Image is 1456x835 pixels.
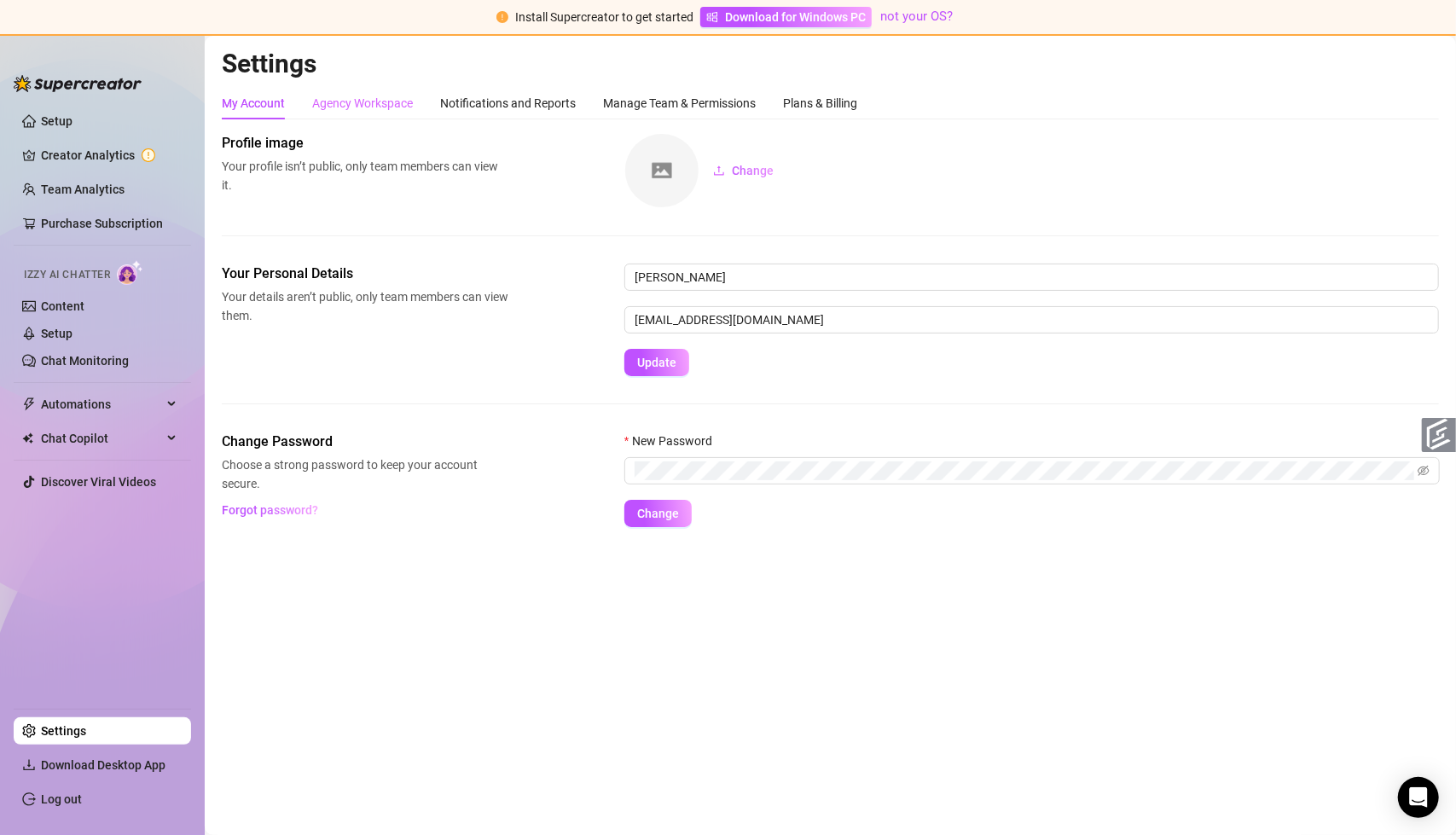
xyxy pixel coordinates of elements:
div: Plans & Billing [783,94,857,113]
div: Manage Team & Permissions [603,94,756,113]
span: Your profile isn’t public, only team members can view it. [222,157,508,194]
a: Setup [41,114,73,128]
img: logo-BBDzfeDw.svg [14,75,142,92]
h2: Settings [222,48,1439,80]
a: Download for Windows PC [700,7,872,27]
img: square-placeholder.png [625,134,699,207]
div: Open Intercom Messenger [1398,777,1439,818]
a: Log out [41,792,82,806]
span: Update [637,356,676,369]
a: Discover Viral Videos [41,475,156,489]
a: Chat Monitoring [41,354,129,368]
button: Update [624,349,689,376]
span: download [22,758,36,772]
label: New Password [624,432,723,450]
span: thunderbolt [22,397,36,411]
img: AI Chatter [117,260,143,285]
a: Settings [41,724,86,738]
div: My Account [222,94,285,113]
button: Change [699,157,787,184]
input: Enter name [624,264,1439,291]
span: Forgot password? [223,503,319,517]
span: Profile image [222,133,508,154]
span: exclamation-circle [496,11,508,23]
span: Download Desktop App [41,758,165,772]
span: eye-invisible [1418,465,1430,477]
div: Notifications and Reports [440,94,576,113]
span: Chat Copilot [41,425,162,452]
span: upload [713,165,725,177]
a: Content [41,299,84,313]
a: not your OS? [880,9,953,24]
span: Download for Windows PC [725,8,866,26]
span: Automations [41,391,162,418]
span: Your Personal Details [222,264,508,284]
span: Change [637,507,679,520]
span: Izzy AI Chatter [24,267,110,283]
input: Enter new email [624,306,1439,333]
div: Agency Workspace [312,94,413,113]
img: Chat Copilot [22,432,33,444]
input: New Password [635,461,1414,480]
span: Choose a strong password to keep your account secure. [222,455,508,493]
span: Your details aren’t public, only team members can view them. [222,287,508,325]
span: Change [732,164,774,177]
button: Forgot password? [222,496,319,524]
a: Setup [41,327,73,340]
a: Creator Analytics exclamation-circle [41,142,177,169]
a: Team Analytics [41,183,125,196]
span: windows [706,11,718,23]
button: Change [624,500,692,527]
span: Install Supercreator to get started [515,10,693,24]
span: Change Password [222,432,508,452]
a: Purchase Subscription [41,217,163,230]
